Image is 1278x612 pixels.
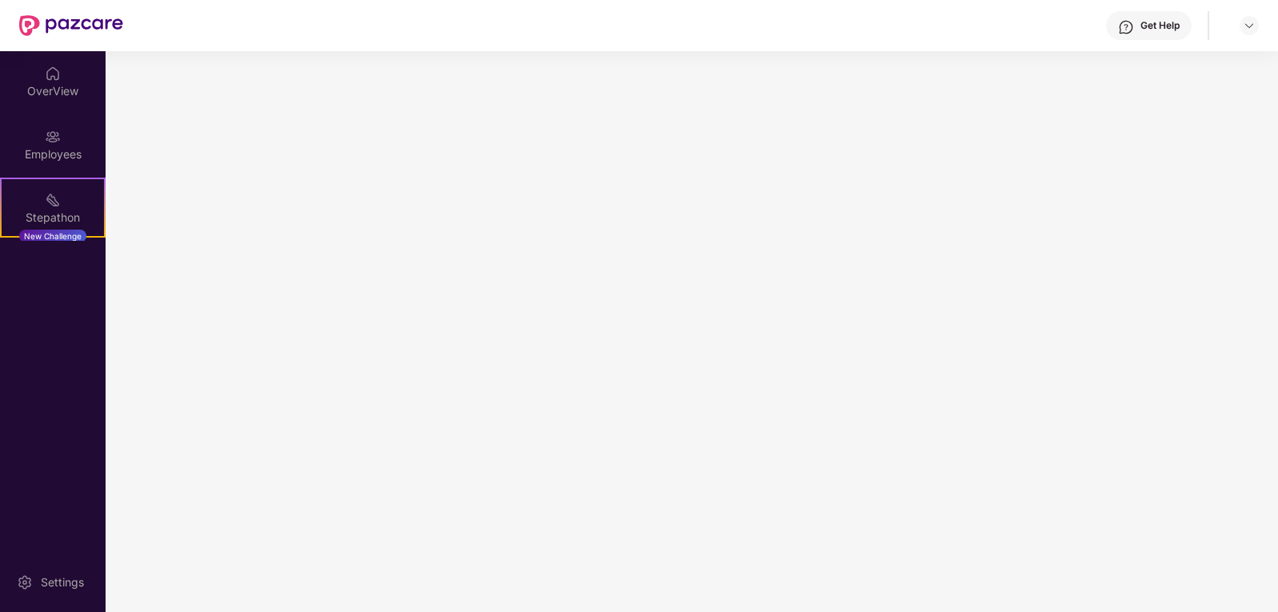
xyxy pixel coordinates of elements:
[1140,19,1180,32] div: Get Help
[17,574,33,590] img: svg+xml;base64,PHN2ZyBpZD0iU2V0dGluZy0yMHgyMCIgeG1sbnM9Imh0dHA6Ly93d3cudzMub3JnLzIwMDAvc3ZnIiB3aW...
[36,574,89,590] div: Settings
[45,192,61,208] img: svg+xml;base64,PHN2ZyB4bWxucz0iaHR0cDovL3d3dy53My5vcmcvMjAwMC9zdmciIHdpZHRoPSIyMSIgaGVpZ2h0PSIyMC...
[1118,19,1134,35] img: svg+xml;base64,PHN2ZyBpZD0iSGVscC0zMngzMiIgeG1sbnM9Imh0dHA6Ly93d3cudzMub3JnLzIwMDAvc3ZnIiB3aWR0aD...
[45,129,61,145] img: svg+xml;base64,PHN2ZyBpZD0iRW1wbG95ZWVzIiB4bWxucz0iaHR0cDovL3d3dy53My5vcmcvMjAwMC9zdmciIHdpZHRoPS...
[19,15,123,36] img: New Pazcare Logo
[45,66,61,82] img: svg+xml;base64,PHN2ZyBpZD0iSG9tZSIgeG1sbnM9Imh0dHA6Ly93d3cudzMub3JnLzIwMDAvc3ZnIiB3aWR0aD0iMjAiIG...
[19,230,86,242] div: New Challenge
[1243,19,1256,32] img: svg+xml;base64,PHN2ZyBpZD0iRHJvcGRvd24tMzJ4MzIiIHhtbG5zPSJodHRwOi8vd3d3LnczLm9yZy8yMDAwL3N2ZyIgd2...
[2,210,104,226] div: Stepathon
